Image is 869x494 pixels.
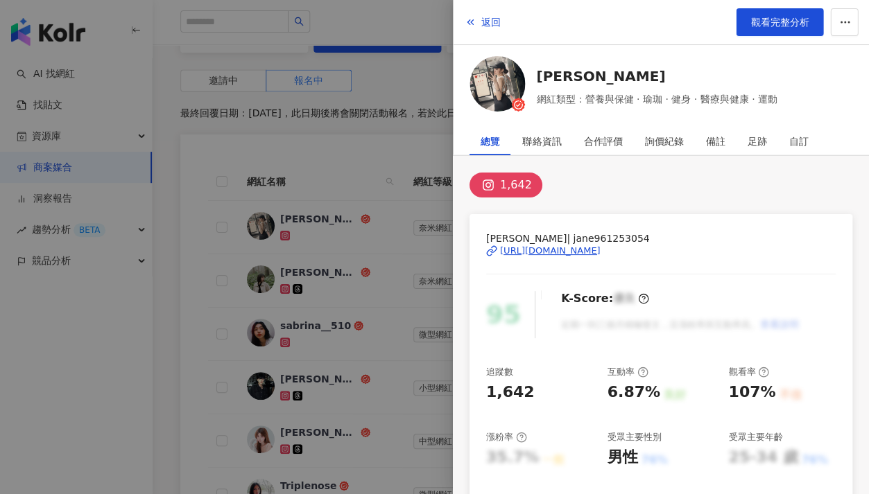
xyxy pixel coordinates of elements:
div: 互動率 [608,366,648,378]
a: [PERSON_NAME] [536,67,777,86]
a: 觀看完整分析 [736,8,823,36]
div: 1,642 [486,382,535,403]
div: K-Score : [561,291,649,306]
div: 漲粉率 [486,431,527,443]
div: 追蹤數 [486,366,513,378]
div: 合作評價 [583,127,622,155]
a: KOL Avatar [470,56,525,116]
span: 觀看完整分析 [750,17,809,28]
a: [URL][DOMAIN_NAME] [486,245,836,257]
div: 107% [728,382,775,403]
div: 備註 [705,127,725,155]
span: [PERSON_NAME]| jane961253054 [486,231,836,246]
span: 網紅類型：營養與保健 · 瑜珈 · 健身 · 醫療與健康 · 運動 [536,91,777,107]
span: 返回 [481,17,501,28]
div: 詢價紀錄 [644,127,683,155]
div: 自訂 [789,127,808,155]
div: 受眾主要性別 [608,431,662,443]
div: 6.87% [608,382,660,403]
div: 聯絡資訊 [522,127,561,155]
button: 1,642 [470,173,542,197]
div: 受眾主要年齡 [728,431,782,443]
div: 總覽 [481,127,500,155]
div: 1,642 [500,175,532,195]
div: 觀看率 [728,366,769,378]
div: 足跡 [747,127,766,155]
div: [URL][DOMAIN_NAME] [500,245,601,257]
img: KOL Avatar [470,56,525,112]
div: 男性 [608,447,638,468]
button: 返回 [464,8,501,36]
